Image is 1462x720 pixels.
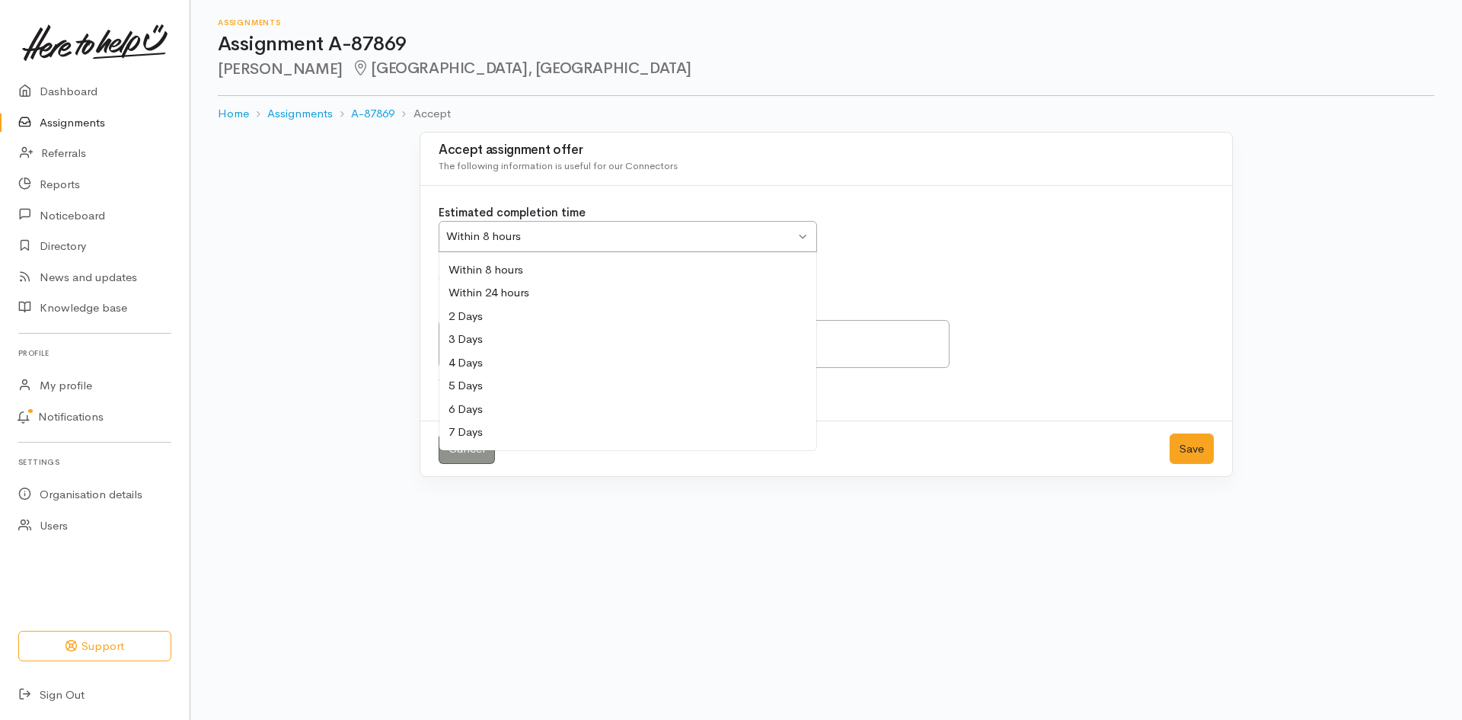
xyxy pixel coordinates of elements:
a: A-87869 [351,105,394,123]
a: Assignments [267,105,333,123]
a: Home [218,105,249,123]
h1: Assignment A-87869 [218,34,1435,56]
label: Estimated completion time [439,204,586,222]
h6: Assignments [218,18,1435,27]
div: 2 Days [439,305,816,328]
span: The following information is useful for our Connectors [439,159,678,172]
h6: Profile [18,343,171,363]
div: Within 8 hours [439,258,816,282]
div: 3 Days [439,328,816,351]
div: 6 Days [439,398,816,421]
div: 4 Days [439,351,816,375]
li: Accept [394,105,450,123]
h6: Settings [18,452,171,472]
nav: breadcrumb [218,96,1435,132]
div: 7 Days [439,421,816,444]
h3: Accept assignment offer [439,143,1214,158]
span: [GEOGRAPHIC_DATA], [GEOGRAPHIC_DATA] [352,59,691,78]
button: Save [1170,434,1214,465]
div: 5 Days [439,374,816,398]
div: Within 24 hours [439,281,816,305]
h2: [PERSON_NAME] [218,60,1435,78]
div: Within 8 hours [446,228,795,245]
button: Support [18,631,171,662]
